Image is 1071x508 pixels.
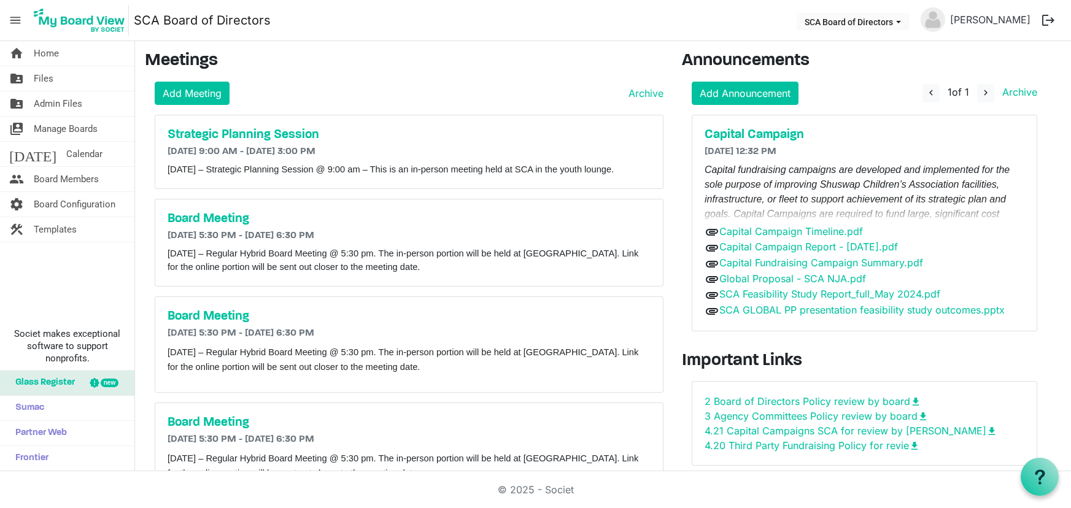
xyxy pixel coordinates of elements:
[948,86,969,98] span: of 1
[980,87,991,98] span: navigate_next
[705,395,921,407] a: 2 Board of Directors Policy review by boarddownload
[719,241,898,253] a: Capital Campaign Report - [DATE].pdf
[705,241,719,255] span: attachment
[719,256,923,269] a: Capital Fundraising Campaign Summary.pdf
[9,421,67,445] span: Partner Web
[168,453,638,478] span: [DATE] – Regular Hybrid Board Meeting @ 5:30 pm. The in-person portion will be held at [GEOGRAPHI...
[9,371,75,395] span: Glass Register
[30,5,134,36] a: My Board View Logo
[34,117,98,141] span: Manage Boards
[134,8,271,33] a: SCA Board of Directors
[34,192,115,217] span: Board Configuration
[1035,7,1061,33] button: logout
[30,5,129,36] img: My Board View Logo
[909,441,920,452] span: download
[168,347,638,372] span: [DATE] – Regular Hybrid Board Meeting @ 5:30 pm. The in-person portion will be held at [GEOGRAPHI...
[498,483,574,496] a: © 2025 - Societ
[705,225,719,239] span: attachment
[9,117,24,141] span: switch_account
[682,51,1047,72] h3: Announcements
[705,439,920,452] a: 4.20 Third Party Fundraising Policy for reviedownload
[9,192,24,217] span: settings
[34,41,59,66] span: Home
[705,164,1015,293] span: Capital fundraising campaigns are developed and implemented for the sole purpose of improving Shu...
[926,87,937,98] span: navigate_before
[168,212,651,226] a: Board Meeting
[9,396,44,420] span: Sumac
[977,84,994,102] button: navigate_next
[6,328,129,364] span: Societ makes exceptional software to support nonprofits.
[705,304,719,318] span: attachment
[9,66,24,91] span: folder_shared
[168,146,651,158] h6: [DATE] 9:00 AM - [DATE] 3:00 PM
[719,272,866,285] a: Global Proposal - SCA NJA.pdf
[4,9,27,32] span: menu
[9,217,24,242] span: construction
[624,86,663,101] a: Archive
[705,425,997,437] a: 4.21 Capital Campaigns SCA for review by [PERSON_NAME]download
[9,142,56,166] span: [DATE]
[986,426,997,437] span: download
[168,128,651,142] a: Strategic Planning Session
[34,217,77,242] span: Templates
[168,247,651,274] p: [DATE] – Regular Hybrid Board Meeting @ 5:30 pm. The in-person portion will be held at [GEOGRAPHI...
[168,309,651,324] a: Board Meeting
[168,163,651,176] p: [DATE] – Strategic Planning Session @ 9:00 am – This is an in-person meeting held at SCA in the y...
[948,86,952,98] span: 1
[997,86,1037,98] a: Archive
[9,91,24,116] span: folder_shared
[719,288,940,300] a: SCA Feasibility Study Report_full_May 2024.pdf
[719,225,863,237] a: Capital Campaign Timeline.pdf
[34,91,82,116] span: Admin Files
[918,411,929,422] span: download
[9,446,48,471] span: Frontier
[945,7,1035,32] a: [PERSON_NAME]
[155,82,230,105] a: Add Meeting
[797,13,909,30] button: SCA Board of Directors dropdownbutton
[168,230,651,242] h6: [DATE] 5:30 PM - [DATE] 6:30 PM
[910,396,921,407] span: download
[101,379,118,387] div: new
[705,256,719,271] span: attachment
[921,7,945,32] img: no-profile-picture.svg
[66,142,102,166] span: Calendar
[168,415,651,430] a: Board Meeting
[168,434,651,445] h6: [DATE] 5:30 PM - [DATE] 6:30 PM
[705,128,1024,142] a: Capital Campaign
[705,272,719,287] span: attachment
[34,167,99,191] span: Board Members
[719,304,1005,316] a: SCA GLOBAL PP presentation feasibility study outcomes.pptx
[168,328,651,339] h6: [DATE] 5:30 PM - [DATE] 6:30 PM
[145,51,663,72] h3: Meetings
[34,66,53,91] span: Files
[705,147,776,156] span: [DATE] 12:32 PM
[692,82,798,105] a: Add Announcement
[705,288,719,302] span: attachment
[922,84,940,102] button: navigate_before
[682,351,1047,372] h3: Important Links
[9,167,24,191] span: people
[9,41,24,66] span: home
[705,410,929,422] a: 3 Agency Committees Policy review by boarddownload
